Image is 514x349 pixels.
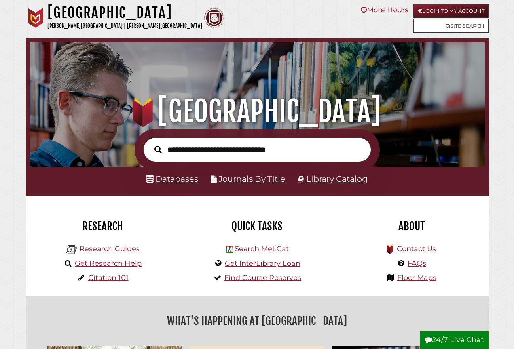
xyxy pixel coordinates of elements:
button: Search [150,143,166,155]
a: FAQs [408,259,426,268]
h2: What's Happening at [GEOGRAPHIC_DATA] [32,312,483,330]
a: Floor Maps [397,273,436,282]
a: Contact Us [397,244,436,253]
a: Research Guides [80,244,140,253]
p: [PERSON_NAME][GEOGRAPHIC_DATA] | [PERSON_NAME][GEOGRAPHIC_DATA] [47,21,202,31]
img: Hekman Library Logo [66,244,78,256]
a: Get InterLibrary Loan [225,259,300,268]
a: Databases [146,174,198,184]
h2: About [340,219,483,233]
a: Journals By Title [218,174,285,184]
a: Search MeLCat [235,244,289,253]
h1: [GEOGRAPHIC_DATA] [37,94,477,129]
a: Find Course Reserves [224,273,301,282]
a: Library Catalog [306,174,368,184]
img: Calvin University [26,8,46,28]
i: Search [154,145,162,154]
h1: [GEOGRAPHIC_DATA] [47,4,202,21]
a: Citation 101 [88,273,129,282]
h2: Research [32,219,174,233]
img: Hekman Library Logo [226,246,233,253]
img: Calvin Theological Seminary [204,8,224,28]
a: Login to My Account [413,4,489,18]
a: More Hours [361,6,408,14]
a: Site Search [413,19,489,33]
a: Get Research Help [75,259,142,268]
h2: Quick Tasks [186,219,328,233]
